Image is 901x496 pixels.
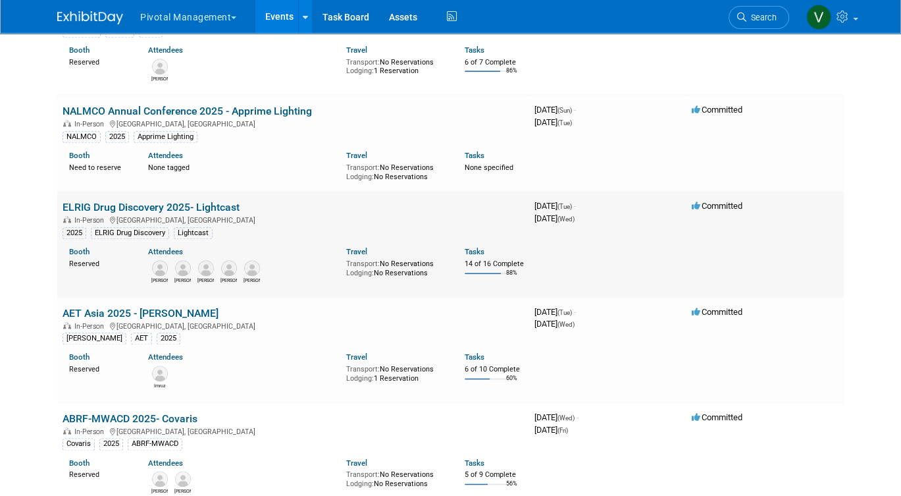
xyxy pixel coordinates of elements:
[151,276,168,284] div: Carrie Maynard
[465,352,484,362] a: Tasks
[198,260,214,276] img: Scott Brouilette
[574,307,576,317] span: -
[151,74,168,82] div: Eric Fournier
[346,480,374,488] span: Lodging:
[574,201,576,211] span: -
[244,260,260,276] img: Rajen Mistry
[557,203,572,210] span: (Tue)
[346,247,367,256] a: Travel
[197,276,214,284] div: Scott Brouilette
[534,105,576,115] span: [DATE]
[534,213,575,223] span: [DATE]
[63,201,240,213] a: ELRIG Drug Discovery 2025- Lightcast
[151,487,168,495] div: Michael Francis
[692,412,742,422] span: Committed
[105,131,129,143] div: 2025
[346,173,374,181] span: Lodging:
[557,107,572,114] span: (Sun)
[346,58,380,67] span: Transport:
[152,59,168,74] img: Eric Fournier
[346,362,445,383] div: No Reservations 1 Reservation
[692,105,742,115] span: Committed
[74,216,108,225] span: In-Person
[220,276,237,284] div: Paul Wylie
[63,131,101,143] div: NALMCO
[174,487,191,495] div: Sujash Chatterjee
[69,151,90,160] a: Booth
[128,438,182,450] div: ABRF-MWACD
[63,307,219,319] a: AET Asia 2025 - [PERSON_NAME]
[465,163,513,172] span: None specified
[63,333,126,344] div: [PERSON_NAME]
[506,67,517,85] td: 86%
[557,414,575,422] span: (Wed)
[346,67,374,75] span: Lodging:
[63,322,71,329] img: In-Person Event
[534,425,568,435] span: [DATE]
[346,470,380,479] span: Transport:
[69,45,90,55] a: Booth
[63,105,312,117] a: NALMCO Annual Conference 2025 - Apprime Lighting
[148,151,183,160] a: Attendees
[63,118,524,128] div: [GEOGRAPHIC_DATA], [GEOGRAPHIC_DATA]
[74,427,108,436] span: In-Person
[69,468,128,480] div: Reserved
[152,471,168,487] img: Michael Francis
[74,120,108,128] span: In-Person
[346,55,445,76] div: No Reservations 1 Reservation
[63,426,524,436] div: [GEOGRAPHIC_DATA], [GEOGRAPHIC_DATA]
[63,120,71,126] img: In-Person Event
[69,352,90,362] a: Booth
[74,322,108,331] span: In-Person
[346,374,374,383] span: Lodging:
[346,458,367,468] a: Travel
[63,214,524,225] div: [GEOGRAPHIC_DATA], [GEOGRAPHIC_DATA]
[69,247,90,256] a: Booth
[465,458,484,468] a: Tasks
[63,412,197,425] a: ABRF-MWACD 2025- Covaris
[148,247,183,256] a: Attendees
[465,365,524,374] div: 6 of 10 Complete
[152,260,168,276] img: Carrie Maynard
[63,438,95,450] div: Covaris
[465,470,524,480] div: 5 of 9 Complete
[175,260,191,276] img: Simon Margerison
[346,352,367,362] a: Travel
[346,260,380,268] span: Transport:
[63,216,71,223] img: In-Person Event
[63,320,524,331] div: [GEOGRAPHIC_DATA], [GEOGRAPHIC_DATA]
[157,333,180,344] div: 2025
[506,269,517,287] td: 88%
[506,375,517,393] td: 60%
[806,5,831,30] img: Valerie Weld
[692,201,742,211] span: Committed
[465,247,484,256] a: Tasks
[69,257,128,269] div: Reserved
[151,381,168,389] div: Imroz Ghangas
[346,468,445,488] div: No Reservations No Reservations
[465,58,524,67] div: 6 of 7 Complete
[69,55,128,67] div: Reserved
[148,161,336,173] div: None tagged
[346,45,367,55] a: Travel
[99,438,123,450] div: 2025
[346,257,445,277] div: No Reservations No Reservations
[69,362,128,374] div: Reserved
[534,117,572,127] span: [DATE]
[534,319,575,329] span: [DATE]
[465,151,484,160] a: Tasks
[152,366,168,381] img: Imroz Ghangas
[346,151,367,160] a: Travel
[577,412,579,422] span: -
[175,471,191,487] img: Sujash Chatterjee
[574,105,576,115] span: -
[346,163,380,172] span: Transport:
[534,307,576,317] span: [DATE]
[465,45,484,55] a: Tasks
[57,11,123,24] img: ExhibitDay
[148,352,183,362] a: Attendees
[131,333,152,344] div: AET
[244,276,260,284] div: Rajen Mistry
[692,307,742,317] span: Committed
[465,260,524,269] div: 14 of 16 Complete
